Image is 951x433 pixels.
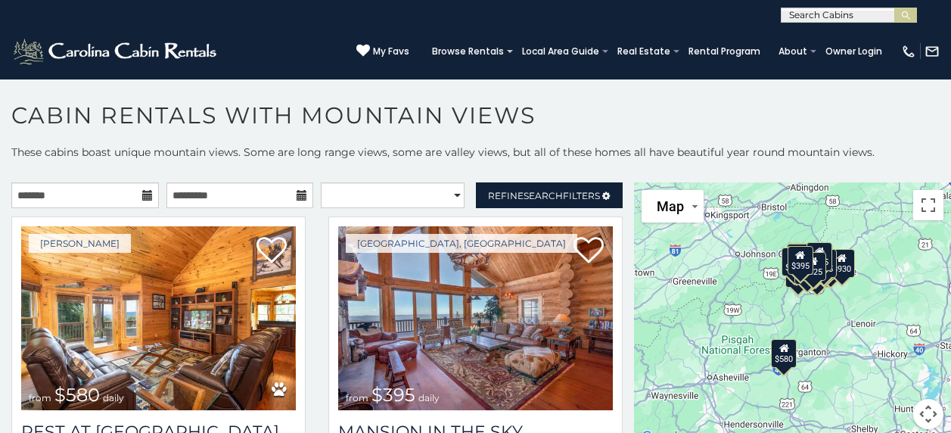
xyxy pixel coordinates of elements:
[356,44,409,59] a: My Favs
[925,44,940,59] img: mail-regular-white.png
[103,392,124,403] span: daily
[787,243,813,272] div: $325
[11,36,221,67] img: White-1-2.png
[771,41,815,62] a: About
[771,339,797,368] div: $580
[818,41,890,62] a: Owner Login
[338,226,613,410] img: Mansion In The Sky
[811,249,837,278] div: $395
[54,384,100,406] span: $580
[524,190,563,201] span: Search
[901,44,916,59] img: phone-regular-white.png
[346,234,577,253] a: [GEOGRAPHIC_DATA], [GEOGRAPHIC_DATA]
[787,244,813,273] div: $310
[913,399,943,429] button: Map camera controls
[681,41,768,62] a: Rental Program
[29,392,51,403] span: from
[488,190,600,201] span: Refine Filters
[514,41,607,62] a: Local Area Guide
[346,392,368,403] span: from
[373,45,409,58] span: My Favs
[610,41,678,62] a: Real Estate
[424,41,511,62] a: Browse Rentals
[371,384,415,406] span: $395
[21,226,296,410] img: Rest at Mountain Crest
[256,235,287,267] a: Add to favorites
[781,248,806,276] div: $295
[476,182,623,208] a: RefineSearchFilters
[418,392,440,403] span: daily
[787,246,813,275] div: $395
[828,249,854,278] div: $930
[657,198,684,214] span: Map
[800,252,825,281] div: $325
[913,190,943,220] button: Toggle fullscreen view
[642,190,704,223] button: Change map style
[338,226,613,410] a: Mansion In The Sky from $395 daily
[21,226,296,410] a: Rest at Mountain Crest from $580 daily
[806,242,832,271] div: $565
[29,234,131,253] a: [PERSON_NAME]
